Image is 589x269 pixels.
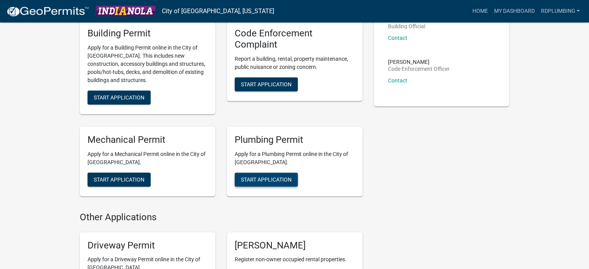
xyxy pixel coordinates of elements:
h4: Other Applications [80,212,362,223]
a: My Dashboard [491,4,537,19]
h5: Code Enforcement Complaint [235,28,355,50]
p: Apply for a Plumbing Permit online in the City of [GEOGRAPHIC_DATA]. [235,150,355,166]
p: Code Enforcement Officer [388,66,450,72]
span: Start Application [94,176,144,182]
p: Register non-owner occupied rental properties. [235,255,355,264]
p: Apply for a Building Permit online in the City of [GEOGRAPHIC_DATA]. This includes new constructi... [88,44,208,84]
a: Contact [388,35,407,41]
p: [PERSON_NAME] [388,59,450,65]
p: Building Official [388,24,429,29]
h5: Driveway Permit [88,240,208,251]
p: Apply for a Mechanical Permit online in the City of [GEOGRAPHIC_DATA]. [88,150,208,166]
a: City of [GEOGRAPHIC_DATA], [US_STATE] [162,5,274,18]
img: City of Indianola, Iowa [95,6,156,16]
h5: [PERSON_NAME] [235,240,355,251]
h5: Mechanical Permit [88,134,208,146]
span: Start Application [241,81,292,87]
a: Contact [388,77,407,84]
p: Report a building, rental, property maintenance, public nuisance or zoning concern. [235,55,355,71]
button: Start Application [235,173,298,187]
button: Start Application [88,173,151,187]
button: Start Application [235,77,298,91]
a: RDPlumbing [537,4,583,19]
h5: Building Permit [88,28,208,39]
h5: Plumbing Permit [235,134,355,146]
button: Start Application [88,91,151,105]
a: Home [469,4,491,19]
span: Start Application [241,176,292,182]
span: Start Application [94,94,144,101]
